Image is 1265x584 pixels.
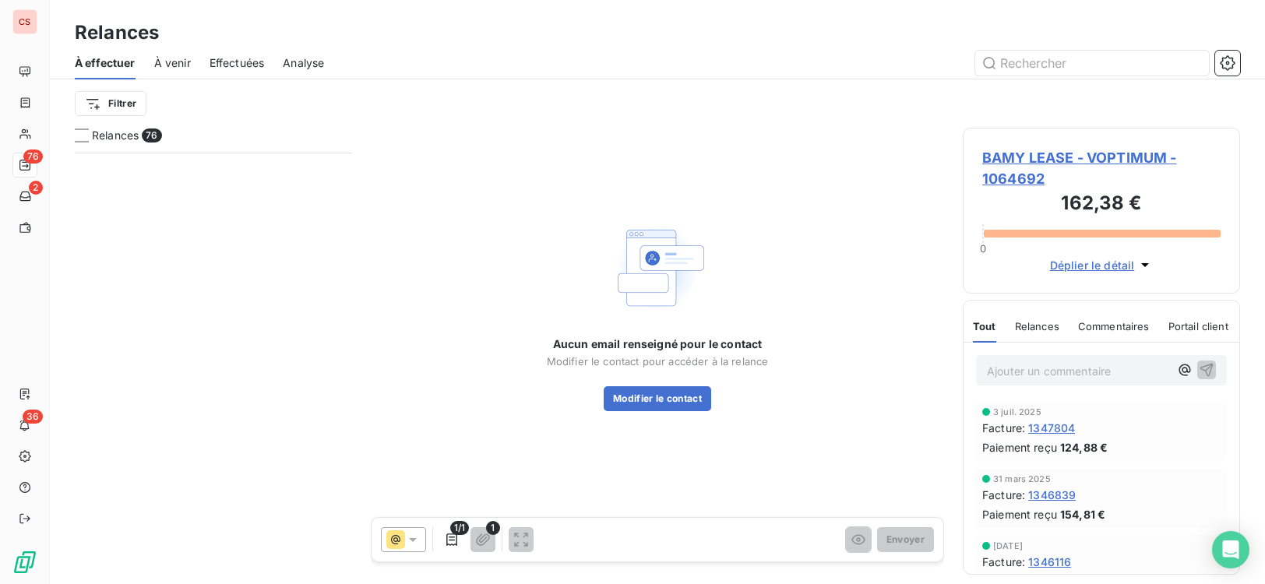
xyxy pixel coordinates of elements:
[1078,320,1150,332] span: Commentaires
[1060,506,1105,522] span: 154,81 €
[973,320,996,332] span: Tout
[75,55,136,71] span: À effectuer
[142,128,161,142] span: 76
[993,407,1041,417] span: 3 juil. 2025
[982,189,1221,220] h3: 162,38 €
[23,150,43,164] span: 76
[12,9,37,34] div: CS
[982,554,1025,570] span: Facture :
[75,19,159,47] h3: Relances
[982,506,1057,522] span: Paiement reçu
[1050,257,1135,273] span: Déplier le détail
[210,55,265,71] span: Effectuées
[154,55,191,71] span: À venir
[982,147,1221,189] span: BAMY LEASE - VOPTIMUM - 1064692
[604,386,711,411] button: Modifier le contact
[450,521,469,535] span: 1/1
[982,487,1025,503] span: Facture :
[75,91,146,116] button: Filtrer
[1015,320,1059,332] span: Relances
[1168,320,1228,332] span: Portail client
[553,336,763,352] span: Aucun email renseigné pour le contact
[92,128,139,143] span: Relances
[975,51,1209,76] input: Rechercher
[12,550,37,575] img: Logo LeanPay
[993,541,1023,551] span: [DATE]
[283,55,324,71] span: Analyse
[1060,439,1108,456] span: 124,88 €
[1028,554,1071,570] span: 1346116
[29,181,43,195] span: 2
[980,242,986,255] span: 0
[75,153,352,584] div: grid
[877,527,934,552] button: Envoyer
[1028,487,1076,503] span: 1346839
[547,355,769,368] span: Modifier le contact pour accéder à la relance
[1212,531,1249,568] div: Open Intercom Messenger
[608,218,707,318] img: Empty state
[982,439,1057,456] span: Paiement reçu
[1045,256,1158,274] button: Déplier le détail
[23,410,43,424] span: 36
[486,521,500,535] span: 1
[993,474,1051,484] span: 31 mars 2025
[982,420,1025,436] span: Facture :
[1028,420,1075,436] span: 1347804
